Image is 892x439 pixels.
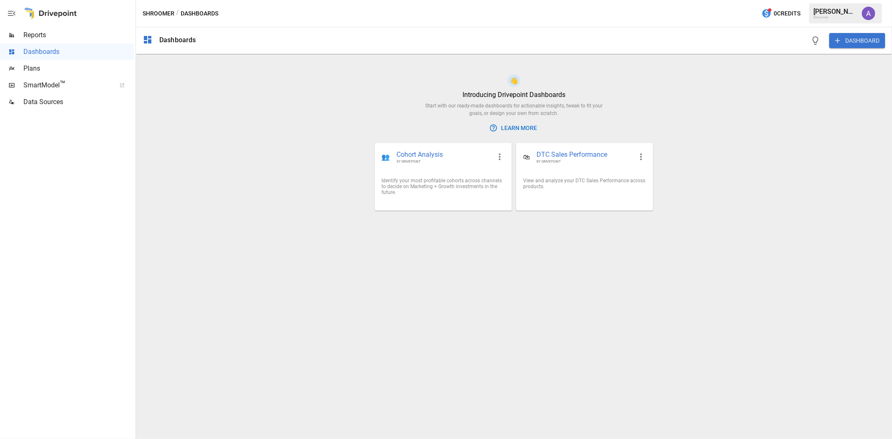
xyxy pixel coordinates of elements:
[813,15,857,19] div: Shroomer
[463,91,565,99] div: Introducing Drivepoint Dashboards
[159,36,196,44] div: Dashboards
[176,8,179,19] div: /
[758,6,804,21] button: 0Credits
[143,8,174,19] button: Shroomer
[862,7,875,20] img: Alicia Thrasher
[23,97,134,107] span: Data Sources
[419,102,609,117] div: Start with our ready-made dashboards for actionable insights, tweak to fit your goals, or design ...
[537,159,633,164] span: BY DRIVEPOINT
[523,178,646,189] div: View and analyze your DTC Sales Performance across products.
[382,153,390,161] div: 👥
[23,64,134,74] span: Plans
[523,153,530,161] div: 🛍
[488,120,540,136] button: Learn More
[774,8,800,19] span: 0 Credits
[397,159,491,164] span: BY DRIVEPOINT
[397,150,491,160] span: Cohort Analysis
[857,2,880,25] button: Alicia Thrasher
[510,77,518,85] div: 👋
[537,150,633,160] span: DTC Sales Performance
[813,8,857,15] div: [PERSON_NAME]
[60,79,66,89] span: ™
[23,80,110,90] span: SmartModel
[829,33,885,48] button: DASHBOARD
[382,178,505,195] div: Identify your most profitable cohorts across channels to decide on Marketing + Growth investments...
[23,30,134,40] span: Reports
[23,47,134,57] span: Dashboards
